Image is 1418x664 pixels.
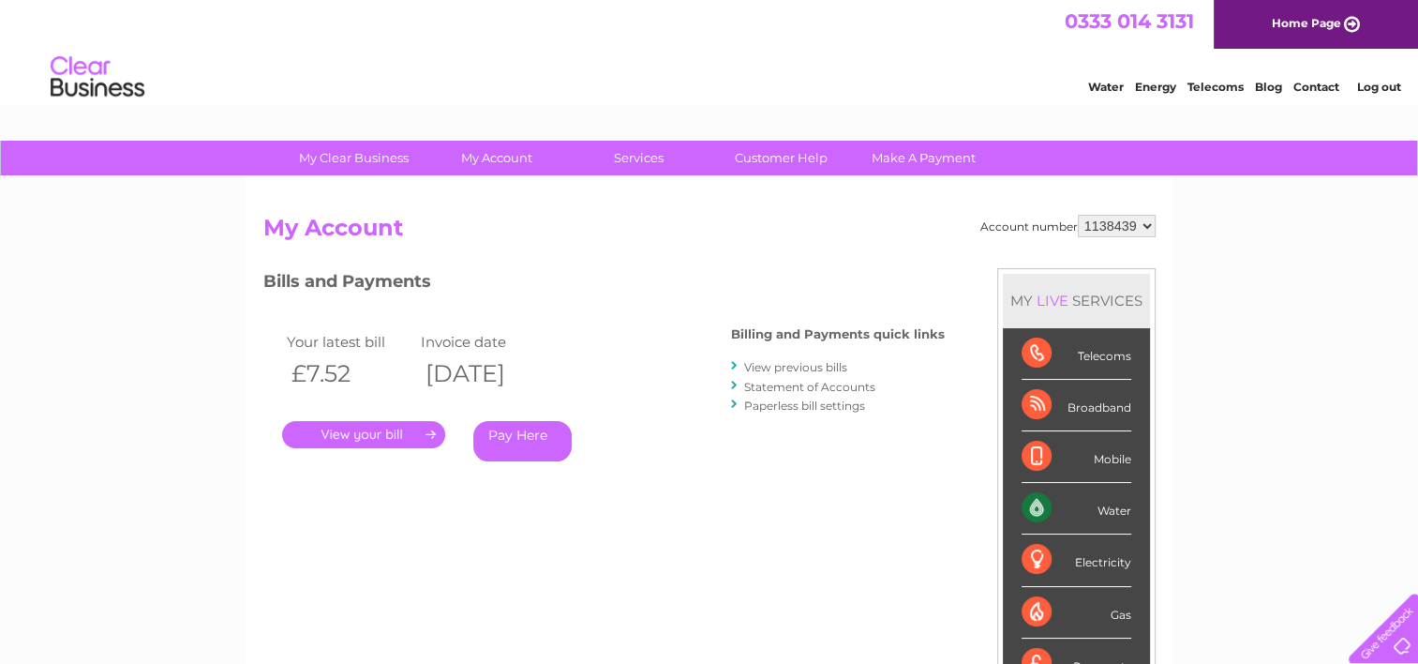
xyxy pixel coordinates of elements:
[1135,80,1176,94] a: Energy
[1003,274,1150,327] div: MY SERVICES
[276,141,431,175] a: My Clear Business
[980,215,1156,237] div: Account number
[282,355,417,393] th: £7.52
[1255,80,1282,94] a: Blog
[744,399,865,413] a: Paperless bill settings
[1065,9,1194,33] a: 0333 014 3131
[1033,292,1072,309] div: LIVE
[282,421,445,448] a: .
[1022,380,1131,431] div: Broadband
[1187,80,1244,94] a: Telecoms
[1088,80,1124,94] a: Water
[416,329,551,355] td: Invoice date
[846,141,1001,175] a: Make A Payment
[263,215,1156,250] h2: My Account
[744,380,875,394] a: Statement of Accounts
[50,49,145,106] img: logo.png
[1022,483,1131,535] div: Water
[282,329,417,355] td: Your latest bill
[744,360,847,374] a: View previous bills
[416,355,551,393] th: [DATE]
[419,141,574,175] a: My Account
[263,268,945,301] h3: Bills and Payments
[561,141,716,175] a: Services
[1022,431,1131,483] div: Mobile
[1022,328,1131,380] div: Telecoms
[1356,80,1400,94] a: Log out
[267,10,1153,91] div: Clear Business is a trading name of Verastar Limited (registered in [GEOGRAPHIC_DATA] No. 3667643...
[1022,587,1131,639] div: Gas
[1293,80,1339,94] a: Contact
[1022,535,1131,586] div: Electricity
[473,421,572,461] a: Pay Here
[731,327,945,341] h4: Billing and Payments quick links
[704,141,858,175] a: Customer Help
